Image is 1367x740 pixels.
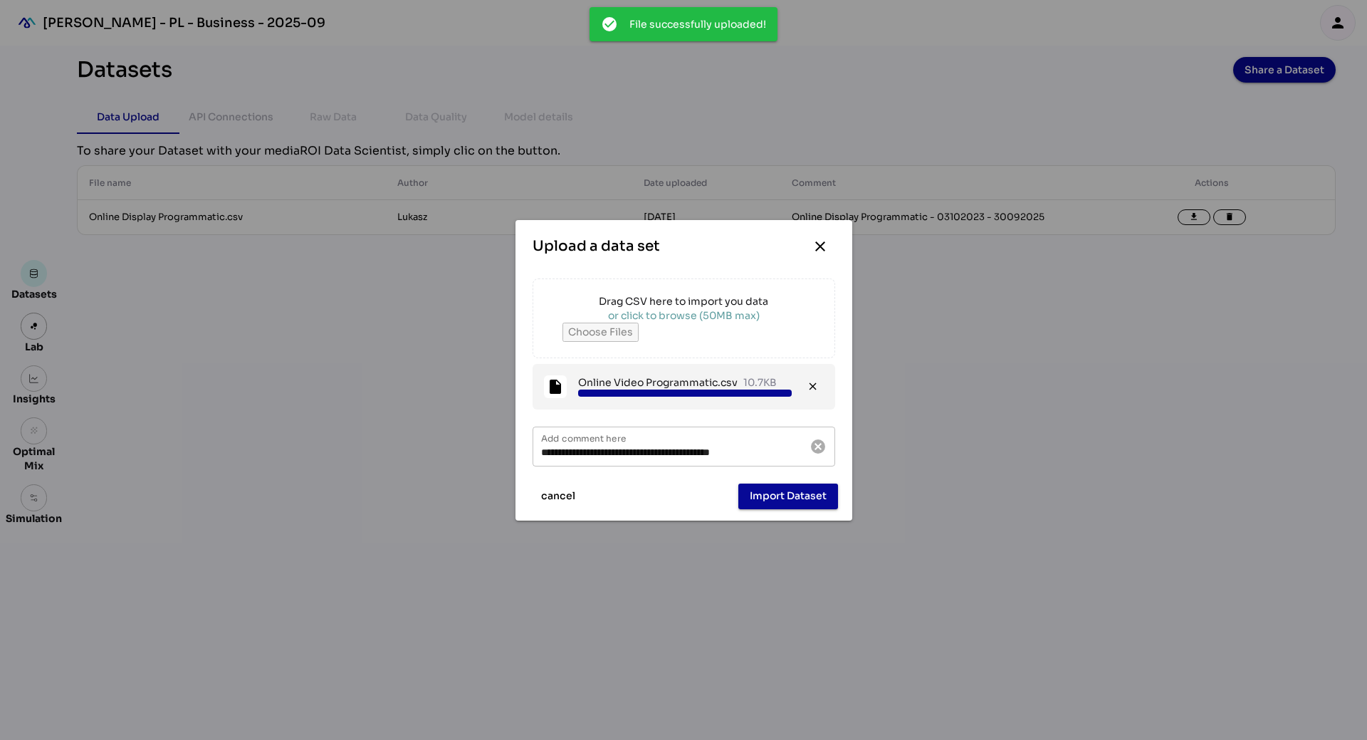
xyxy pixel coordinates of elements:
[544,375,567,398] i: insert_drive_file
[578,375,738,390] div: Online Video Programmatic.csv
[533,236,660,256] div: Upload a data set
[743,375,777,390] div: 10.7KB
[541,427,801,467] input: Add comment here
[530,484,587,509] button: cancel
[750,487,827,504] span: Import Dataset
[812,238,829,255] i: close
[807,380,819,392] i: close
[810,438,827,455] i: Clear
[738,484,838,509] button: Import Dataset
[601,16,618,33] i: check_circle
[541,487,575,504] span: cancel
[562,294,805,308] div: Drag CSV here to import you data
[629,11,766,38] div: File successfully uploaded!
[562,308,805,323] div: or click to browse (50MB max)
